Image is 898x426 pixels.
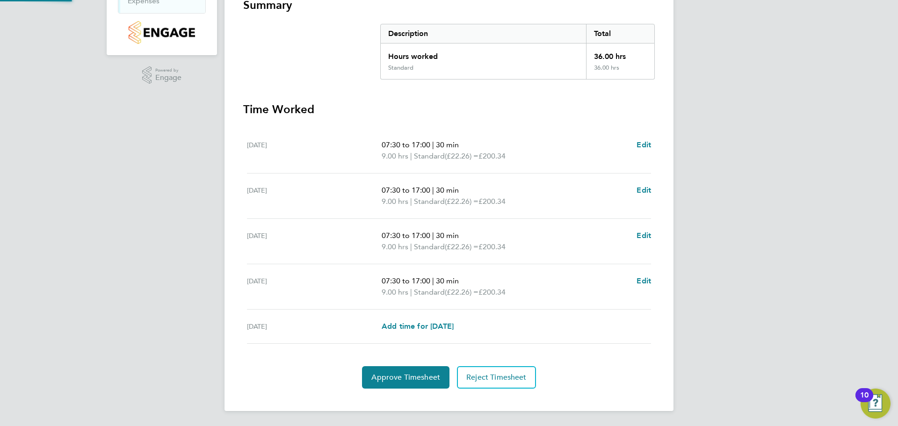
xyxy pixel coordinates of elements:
[586,43,654,64] div: 36.00 hrs
[380,24,655,79] div: Summary
[247,139,382,162] div: [DATE]
[432,140,434,149] span: |
[247,321,382,332] div: [DATE]
[445,288,478,296] span: (£22.26) =
[637,230,651,241] a: Edit
[414,151,445,162] span: Standard
[382,186,430,195] span: 07:30 to 17:00
[410,152,412,160] span: |
[586,24,654,43] div: Total
[410,242,412,251] span: |
[414,196,445,207] span: Standard
[155,66,181,74] span: Powered by
[436,186,459,195] span: 30 min
[432,231,434,240] span: |
[382,242,408,251] span: 9.00 hrs
[466,373,527,382] span: Reject Timesheet
[382,322,454,331] span: Add time for [DATE]
[142,66,182,84] a: Powered byEngage
[432,186,434,195] span: |
[436,140,459,149] span: 30 min
[414,287,445,298] span: Standard
[362,366,449,389] button: Approve Timesheet
[382,288,408,296] span: 9.00 hrs
[445,242,478,251] span: (£22.26) =
[129,21,195,44] img: countryside-properties-logo-retina.png
[382,231,430,240] span: 07:30 to 17:00
[381,24,586,43] div: Description
[860,395,869,407] div: 10
[382,152,408,160] span: 9.00 hrs
[457,366,536,389] button: Reject Timesheet
[637,185,651,196] a: Edit
[637,139,651,151] a: Edit
[382,276,430,285] span: 07:30 to 17:00
[445,197,478,206] span: (£22.26) =
[436,276,459,285] span: 30 min
[414,241,445,253] span: Standard
[247,230,382,253] div: [DATE]
[637,276,651,285] span: Edit
[382,321,454,332] a: Add time for [DATE]
[478,288,506,296] span: £200.34
[861,389,891,419] button: Open Resource Center, 10 new notifications
[586,64,654,79] div: 36.00 hrs
[445,152,478,160] span: (£22.26) =
[410,197,412,206] span: |
[381,43,586,64] div: Hours worked
[637,275,651,287] a: Edit
[247,275,382,298] div: [DATE]
[637,186,651,195] span: Edit
[382,140,430,149] span: 07:30 to 17:00
[436,231,459,240] span: 30 min
[118,21,206,44] a: Go to home page
[478,242,506,251] span: £200.34
[247,185,382,207] div: [DATE]
[155,74,181,82] span: Engage
[388,64,413,72] div: Standard
[478,197,506,206] span: £200.34
[637,140,651,149] span: Edit
[637,231,651,240] span: Edit
[410,288,412,296] span: |
[478,152,506,160] span: £200.34
[382,197,408,206] span: 9.00 hrs
[243,102,655,117] h3: Time Worked
[371,373,440,382] span: Approve Timesheet
[432,276,434,285] span: |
